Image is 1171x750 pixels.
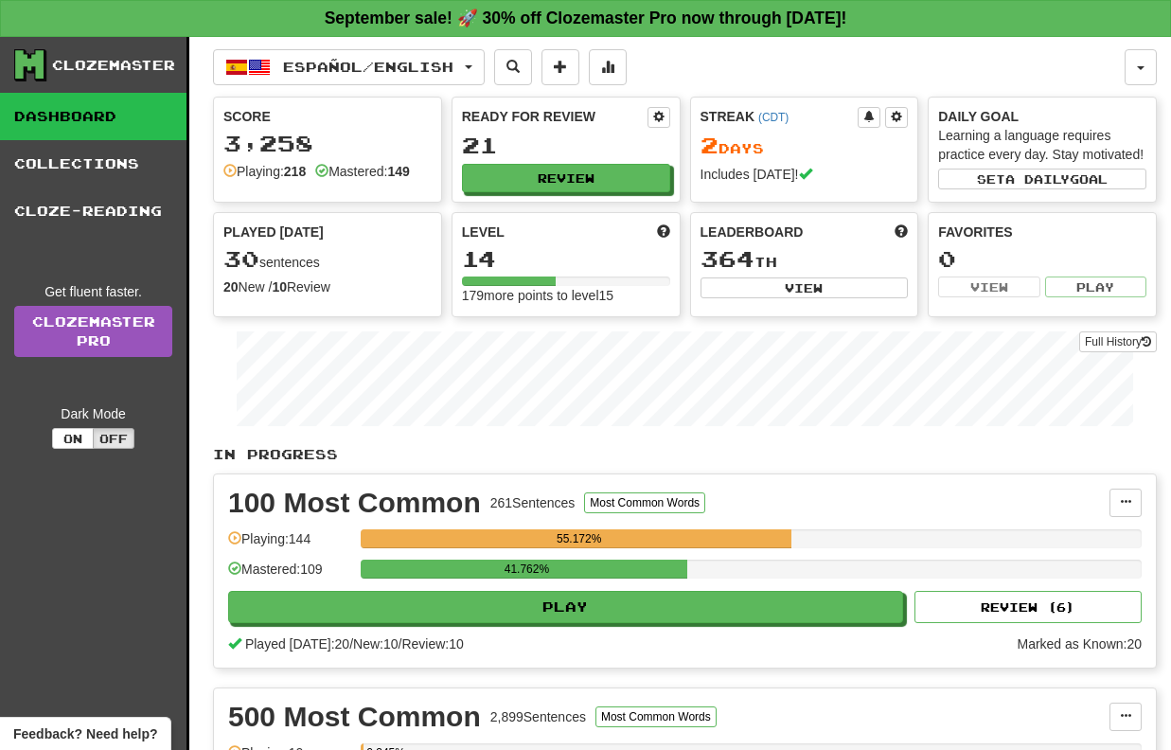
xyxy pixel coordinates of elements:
[366,560,686,579] div: 41.762%
[223,247,432,272] div: sentences
[272,279,287,295] strong: 10
[584,492,705,513] button: Most Common Words
[462,286,670,305] div: 179 more points to level 15
[223,107,432,126] div: Score
[657,223,670,241] span: Score more points to level up
[353,636,398,652] span: New: 10
[938,107,1146,126] div: Daily Goal
[701,245,754,272] span: 364
[387,164,409,179] strong: 149
[938,169,1146,189] button: Seta dailygoal
[1005,172,1070,186] span: a daily
[52,428,94,449] button: On
[52,56,175,75] div: Clozemaster
[14,306,172,357] a: ClozemasterPro
[701,134,909,158] div: Day s
[701,223,804,241] span: Leaderboard
[401,636,463,652] span: Review: 10
[462,134,670,157] div: 21
[13,724,157,743] span: Open feedback widget
[895,223,908,241] span: This week in points, UTC
[938,223,1146,241] div: Favorites
[228,591,903,623] button: Play
[223,223,324,241] span: Played [DATE]
[228,703,481,731] div: 500 Most Common
[223,162,306,181] div: Playing:
[938,126,1146,164] div: Learning a language requires practice every day. Stay motivated!
[399,636,402,652] span: /
[494,49,532,85] button: Search sentences
[701,165,909,184] div: Includes [DATE]!
[595,706,717,727] button: Most Common Words
[366,529,791,548] div: 55.172%
[93,428,134,449] button: Off
[349,636,353,652] span: /
[14,282,172,301] div: Get fluent faster.
[701,247,909,272] div: th
[223,245,259,272] span: 30
[490,707,586,726] div: 2,899 Sentences
[315,162,410,181] div: Mastered:
[213,445,1157,464] p: In Progress
[1045,277,1146,297] button: Play
[701,132,719,158] span: 2
[758,111,789,124] a: (CDT)
[938,277,1039,297] button: View
[701,277,909,298] button: View
[1017,634,1142,653] div: Marked as Known: 20
[462,107,648,126] div: Ready for Review
[462,247,670,271] div: 14
[223,277,432,296] div: New / Review
[245,636,349,652] span: Played [DATE]: 20
[14,404,172,423] div: Dark Mode
[462,164,670,192] button: Review
[228,489,481,517] div: 100 Most Common
[213,49,485,85] button: Español/English
[325,9,847,27] strong: September sale! 🚀 30% off Clozemaster Pro now through [DATE]!
[223,279,239,295] strong: 20
[589,49,627,85] button: More stats
[1079,331,1157,352] button: Full History
[228,529,351,561] div: Playing: 144
[228,560,351,591] div: Mastered: 109
[283,59,453,75] span: Español / English
[284,164,306,179] strong: 218
[938,247,1146,271] div: 0
[462,223,505,241] span: Level
[701,107,859,126] div: Streak
[490,493,576,512] div: 261 Sentences
[223,132,432,155] div: 3,258
[914,591,1142,623] button: Review (6)
[541,49,579,85] button: Add sentence to collection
